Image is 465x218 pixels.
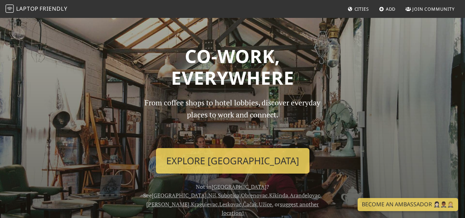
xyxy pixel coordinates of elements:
[376,3,399,15] a: Add
[290,191,320,199] a: Aranđelovac
[219,200,241,208] a: Leskovac
[403,3,457,15] a: Join Community
[16,5,39,12] span: Laptop
[208,191,216,199] a: Niš
[241,191,267,199] a: Obrenovac
[386,6,396,12] span: Add
[6,4,14,13] img: LaptopFriendly
[243,200,257,208] a: Čačak
[40,5,67,12] span: Friendly
[146,200,189,208] a: [PERSON_NAME]
[156,148,309,174] a: Explore [GEOGRAPHIC_DATA]
[345,3,372,15] a: Cities
[259,200,272,208] a: Užice
[412,6,455,12] span: Join Community
[218,191,239,199] a: Subotica
[6,3,67,15] a: LaptopFriendly LaptopFriendly
[269,191,288,199] a: Kikinda
[152,191,207,199] a: [GEOGRAPHIC_DATA]
[139,97,327,143] p: From coffee shops to hotel lobbies, discover everyday places to work and connect.
[212,183,266,190] a: [GEOGRAPHIC_DATA]
[191,200,218,208] a: Kragujevac
[355,6,369,12] span: Cities
[358,198,458,211] a: Become an Ambassador 🤵🏻‍♀️🤵🏾‍♂️🤵🏼‍♀️
[143,183,322,217] span: Not in ? See , , , , , , , , , , , or
[41,45,425,89] h1: Co-work, Everywhere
